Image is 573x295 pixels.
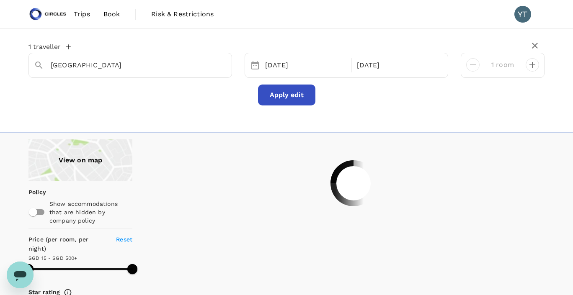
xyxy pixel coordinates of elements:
button: decrease [526,58,539,72]
span: Risk & Restrictions [151,9,214,19]
h6: Price (per room, per night) [28,235,106,254]
button: Apply edit [258,85,315,105]
span: Trips [74,9,90,19]
p: Policy [28,188,34,196]
button: 1 traveller [28,43,71,51]
button: Open [226,64,227,66]
span: Book [103,9,120,19]
div: [DATE] [262,57,350,74]
span: SGD 15 - SGD 500+ [28,255,77,261]
input: Search cities, hotels, work locations [51,59,203,72]
input: Add rooms [486,58,519,72]
div: [DATE] [354,57,441,74]
p: Show accommodations that are hidden by company policy [49,200,132,225]
div: YT [514,6,531,23]
img: Circles [28,5,67,23]
span: Reset [116,236,132,243]
iframe: Button to launch messaging window [7,262,34,288]
a: View on map [28,139,132,181]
